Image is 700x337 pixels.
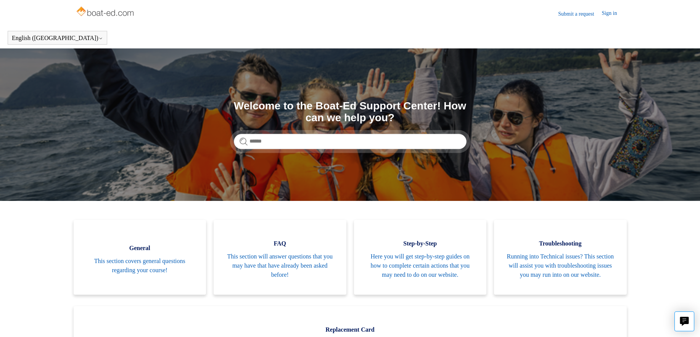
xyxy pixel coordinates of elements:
[74,220,206,295] a: General This section covers general questions regarding your course!
[85,244,195,253] span: General
[365,252,475,279] span: Here you will get step-by-step guides on how to complete certain actions that you may need to do ...
[234,100,467,124] h1: Welcome to the Boat-Ed Support Center! How can we help you?
[505,239,615,248] span: Troubleshooting
[225,252,335,279] span: This section will answer questions that you may have that have already been asked before!
[12,35,103,42] button: English ([GEOGRAPHIC_DATA])
[558,10,602,18] a: Submit a request
[674,311,694,331] button: Live chat
[225,239,335,248] span: FAQ
[85,325,615,334] span: Replacement Card
[602,9,624,18] a: Sign in
[76,5,136,20] img: Boat-Ed Help Center home page
[214,220,346,295] a: FAQ This section will answer questions that you may have that have already been asked before!
[354,220,487,295] a: Step-by-Step Here you will get step-by-step guides on how to complete certain actions that you ma...
[494,220,627,295] a: Troubleshooting Running into Technical issues? This section will assist you with troubleshooting ...
[85,257,195,275] span: This section covers general questions regarding your course!
[234,134,467,149] input: Search
[505,252,615,279] span: Running into Technical issues? This section will assist you with troubleshooting issues you may r...
[365,239,475,248] span: Step-by-Step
